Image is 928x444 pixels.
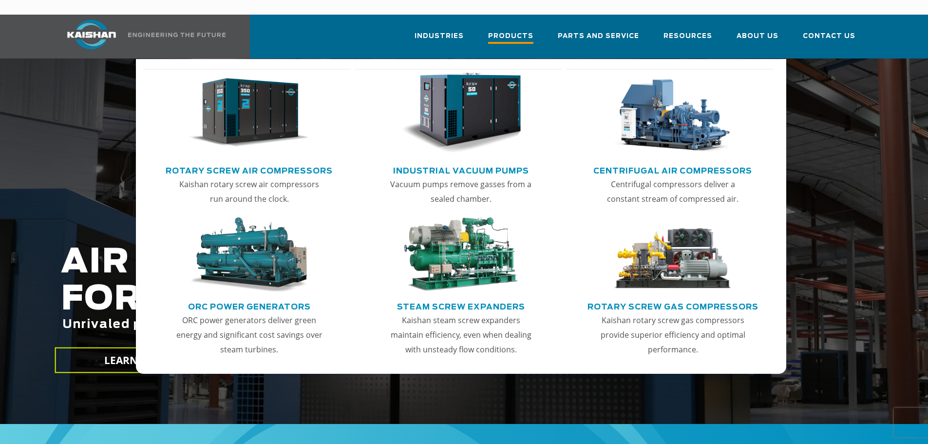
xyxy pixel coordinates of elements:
p: Vacuum pumps remove gasses from a sealed chamber. [385,177,537,206]
a: Products [488,23,533,58]
span: Contact Us [803,31,855,42]
span: LEARN MORE [104,353,171,367]
a: LEARN MORE [55,347,220,373]
p: Kaishan rotary screw gas compressors provide superior efficiency and optimal performance. [597,313,749,357]
p: ORC power generators deliver green energy and significant cost savings over steam turbines. [173,313,325,357]
a: Rotary Screw Gas Compressors [587,298,758,313]
img: thumb-Steam-Screw-Expanders [401,217,521,292]
img: thumb-ORC-Power-Generators [189,217,309,292]
span: Resources [663,31,712,42]
img: thumb-Rotary-Screw-Gas-Compressors [613,217,733,292]
a: Rotary Screw Air Compressors [166,162,333,177]
img: thumb-Industrial-Vacuum-Pumps [401,73,521,154]
span: Products [488,31,533,44]
a: Resources [663,23,712,57]
a: Parts and Service [558,23,639,57]
span: About Us [737,31,778,42]
span: Parts and Service [558,31,639,42]
img: kaishan logo [55,20,128,49]
span: Industries [415,31,464,42]
p: Kaishan rotary screw air compressors run around the clock. [173,177,325,206]
a: ORC Power Generators [188,298,311,313]
p: Centrifugal compressors deliver a constant stream of compressed air. [597,177,749,206]
a: Contact Us [803,23,855,57]
img: thumb-Centrifugal-Air-Compressors [613,73,733,154]
a: Industrial Vacuum Pumps [393,162,529,177]
a: Steam Screw Expanders [397,298,525,313]
a: Centrifugal Air Compressors [593,162,752,177]
img: thumb-Rotary-Screw-Air-Compressors [189,73,309,154]
p: Kaishan steam screw expanders maintain efficiency, even when dealing with unsteady flow conditions. [385,313,537,357]
a: Industries [415,23,464,57]
img: Engineering the future [128,33,226,37]
a: About Us [737,23,778,57]
h2: AIR COMPRESSORS FOR THE [61,244,731,362]
span: Unrivaled performance with up to 35% energy cost savings. [62,319,479,330]
a: Kaishan USA [55,15,227,58]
